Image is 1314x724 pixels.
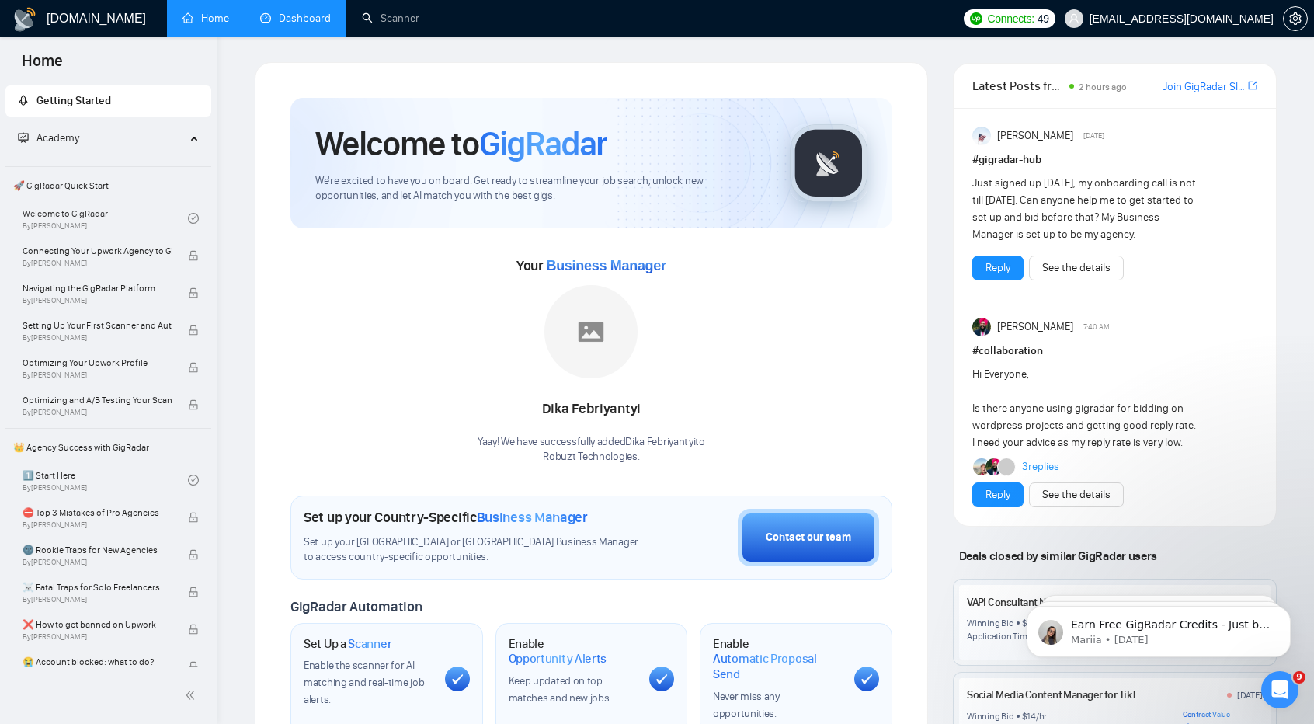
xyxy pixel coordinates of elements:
[23,558,172,567] span: By [PERSON_NAME]
[509,674,612,705] span: Keep updated on top matches and new jobs.
[1036,710,1047,722] div: /hr
[36,131,79,144] span: Academy
[1022,459,1059,475] a: 3replies
[997,318,1073,336] span: [PERSON_NAME]
[12,7,37,32] img: logo
[1248,78,1257,93] a: export
[23,617,172,632] span: ❌ How to get banned on Upwork
[188,250,199,261] span: lock
[1022,710,1027,722] div: $
[260,12,331,25] a: dashboardDashboard
[478,450,705,465] p: Robuzt Technologies .
[972,366,1201,451] div: Hi Everyone, Is there anyone using gigradar for bidding on wordpress projects and getting good re...
[188,399,199,410] span: lock
[477,509,588,526] span: Business Manager
[1083,320,1110,334] span: 7:40 AM
[997,127,1073,144] span: [PERSON_NAME]
[1283,6,1308,31] button: setting
[790,124,867,202] img: gigradar-logo.png
[23,392,172,408] span: Optimizing and A/B Testing Your Scanner for Better Results
[953,542,1163,569] span: Deals closed by similar GigRadar users
[188,325,199,336] span: lock
[23,595,172,604] span: By [PERSON_NAME]
[23,280,172,296] span: Navigating the GigRadar Platform
[516,257,666,274] span: Your
[23,243,172,259] span: Connecting Your Upwork Agency to GigRadar
[1293,671,1305,684] span: 9
[967,596,1262,609] a: VAPI Consultant Needed for Custom Tools and Prompt Engineering
[23,463,188,497] a: 1️⃣ Start HereBy[PERSON_NAME]
[23,259,172,268] span: By [PERSON_NAME]
[304,509,588,526] h1: Set up your Country-Specific
[362,12,419,25] a: searchScanner
[315,123,607,165] h1: Welcome to
[188,587,199,597] span: lock
[967,630,1031,642] div: Application Time
[1042,486,1111,503] a: See the details
[315,174,765,204] span: We're excited to have you on board. Get ready to streamline your job search, unlock new opportuni...
[7,432,210,463] span: 👑 Agency Success with GigRadar
[1038,10,1049,27] span: 49
[290,598,422,615] span: GigRadar Automation
[185,687,200,703] span: double-left
[1069,13,1079,24] span: user
[972,318,991,336] img: Attinder Singh
[1283,12,1308,25] a: setting
[1003,573,1314,682] iframe: Intercom notifications message
[23,333,172,343] span: By [PERSON_NAME]
[1163,78,1245,96] a: Join GigRadar Slack Community
[967,688,1249,701] a: Social Media Content Manager for TikTok, Facebook & Instagram
[188,287,199,298] span: lock
[23,580,172,595] span: ☠️ Fatal Traps for Solo Freelancers
[304,636,391,652] h1: Set Up a
[23,408,172,417] span: By [PERSON_NAME]
[304,659,424,706] span: Enable the scanner for AI matching and real-time job alerts.
[23,520,172,530] span: By [PERSON_NAME]
[478,396,705,423] div: Dika Febriyantyi
[23,201,188,235] a: Welcome to GigRadarBy[PERSON_NAME]
[1083,129,1104,143] span: [DATE]
[182,12,229,25] a: homeHome
[1284,12,1307,25] span: setting
[713,636,842,682] h1: Enable
[188,549,199,560] span: lock
[188,624,199,635] span: lock
[1079,82,1127,92] span: 2 hours ago
[509,651,607,667] span: Opportunity Alerts
[23,654,172,670] span: 😭 Account blocked: what to do?
[348,636,391,652] span: Scanner
[23,318,172,333] span: Setting Up Your First Scanner and Auto-Bidder
[7,170,210,201] span: 🚀 GigRadar Quick Start
[188,475,199,486] span: check-circle
[18,132,29,143] span: fund-projection-screen
[544,285,638,378] img: placeholder.png
[23,542,172,558] span: 🌚 Rookie Traps for New Agencies
[23,371,172,380] span: By [PERSON_NAME]
[973,458,990,475] img: Joaquin Arcardini
[509,636,638,667] h1: Enable
[967,617,1013,629] div: Winning Bid
[967,710,1013,722] div: Winning Bid
[1183,710,1263,719] div: Contract Value
[188,213,199,224] span: check-circle
[1029,482,1124,507] button: See the details
[188,362,199,373] span: lock
[23,505,172,520] span: ⛔ Top 3 Mistakes of Pro Agencies
[23,355,172,371] span: Optimizing Your Upwork Profile
[478,435,705,465] div: Yaay! We have successfully added Dika Febriyantyi to
[985,486,1010,503] a: Reply
[1042,259,1111,277] a: See the details
[970,12,982,25] img: upwork-logo.png
[738,509,879,566] button: Contact our team
[766,529,851,546] div: Contact our team
[972,482,1024,507] button: Reply
[36,94,111,107] span: Getting Started
[546,258,666,273] span: Business Manager
[972,151,1257,169] h1: # gigradar-hub
[972,256,1024,280] button: Reply
[9,50,75,82] span: Home
[713,690,780,720] span: Never miss any opportunities.
[987,10,1034,27] span: Connects:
